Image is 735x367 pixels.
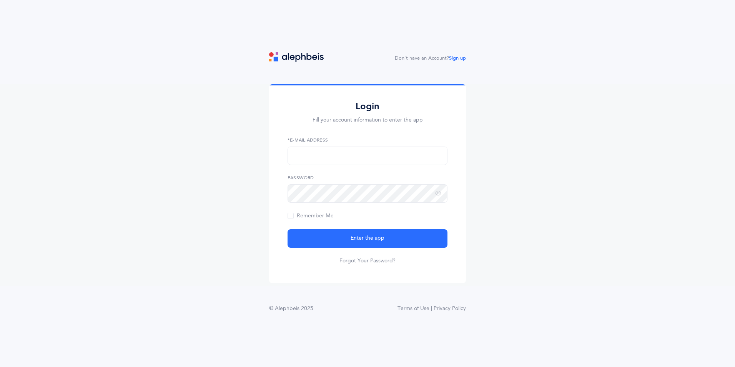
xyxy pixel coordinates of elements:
[288,137,447,143] label: *E-Mail Address
[288,174,447,181] label: Password
[339,257,396,265] a: Forgot Your Password?
[397,305,466,313] a: Terms of Use | Privacy Policy
[288,213,334,219] span: Remember Me
[288,229,447,248] button: Enter the app
[351,234,384,242] span: Enter the app
[288,100,447,112] h2: Login
[288,116,447,124] p: Fill your account information to enter the app
[269,305,313,313] div: © Alephbeis 2025
[269,52,324,62] img: logo.svg
[449,55,466,61] a: Sign up
[395,55,466,62] div: Don't have an Account?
